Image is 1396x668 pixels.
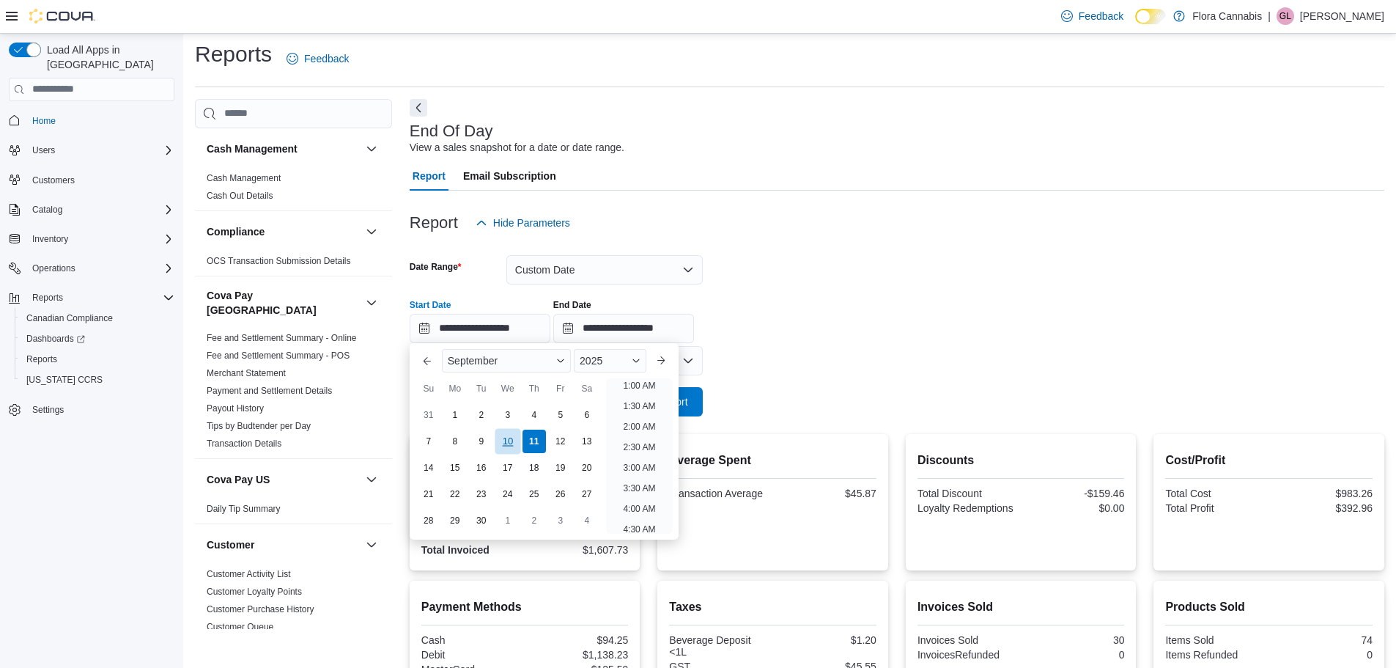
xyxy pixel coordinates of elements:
div: Button. Open the month selector. September is currently selected. [442,349,571,372]
button: Reports [26,289,69,307]
div: day-3 [496,403,520,427]
div: September, 2025 [416,402,600,534]
a: Customer Queue [207,622,273,632]
div: day-29 [443,509,467,532]
div: day-4 [522,403,546,427]
div: day-2 [522,509,546,532]
button: Next [410,99,427,117]
div: InvoicesRefunded [917,649,1018,661]
button: Home [3,110,180,131]
a: Canadian Compliance [21,309,119,327]
div: Cash [421,634,522,646]
div: 74 [1272,634,1373,646]
li: 1:30 AM [617,397,661,415]
li: 4:30 AM [617,521,661,538]
span: [US_STATE] CCRS [26,374,103,386]
div: We [496,377,520,400]
span: Fee and Settlement Summary - POS [207,350,350,361]
span: Users [26,142,174,159]
div: 0 [1024,649,1124,661]
button: Custom Date [506,255,703,285]
div: Items Sold [1165,634,1266,646]
span: Catalog [26,201,174,219]
a: Reports [21,350,63,368]
div: day-11 [522,430,546,453]
div: Mo [443,377,467,400]
h1: Reports [195,40,272,69]
input: Press the down key to enter a popover containing a calendar. Press the escape key to close the po... [410,314,550,343]
span: Tips by Budtender per Day [207,420,311,432]
a: Customers [26,172,81,189]
div: Beverage Deposit <1L [669,634,769,658]
div: day-8 [443,430,467,453]
span: Hide Parameters [493,216,570,230]
a: Cash Management [207,173,281,183]
span: Washington CCRS [21,371,174,389]
li: 2:00 AM [617,418,661,436]
span: Dashboards [21,330,174,348]
a: Dashboards [15,329,180,349]
label: Date Range [410,261,462,273]
strong: Total Invoiced [421,544,490,556]
h3: Report [410,214,458,232]
div: day-15 [443,456,467,480]
div: Debit [421,649,522,661]
div: day-7 [417,430,440,453]
button: Cova Pay [GEOGRAPHIC_DATA] [363,294,380,312]
button: Compliance [207,224,360,239]
a: Settings [26,401,70,419]
span: GL [1279,7,1291,25]
a: Customer Loyalty Points [207,587,302,597]
div: $983.26 [1272,488,1373,499]
div: day-27 [575,482,599,506]
div: day-21 [417,482,440,506]
div: $45.87 [776,488,876,499]
nav: Complex example [9,104,174,459]
a: Transaction Details [207,438,281,449]
span: Canadian Compliance [21,309,174,327]
div: $0.00 [1024,502,1124,514]
a: Feedback [1055,1,1129,31]
span: Customer Purchase History [207,603,314,615]
button: Customer [207,537,360,552]
div: day-2 [470,403,493,427]
span: 2025 [580,355,602,367]
p: | [1268,7,1271,25]
h2: Invoices Sold [917,598,1125,616]
button: Settings [3,399,180,420]
a: Dashboards [21,330,91,348]
div: day-20 [575,456,599,480]
a: Feedback [281,44,355,73]
span: Operations [32,263,75,274]
li: 4:00 AM [617,500,661,518]
div: day-26 [549,482,572,506]
span: Reports [26,289,174,307]
ul: Time [606,378,673,534]
span: Reports [32,292,63,304]
div: day-17 [496,456,520,480]
img: Cova [29,9,95,23]
span: Dashboards [26,333,85,345]
div: Compliance [195,252,392,276]
span: Daily Tip Summary [207,503,281,515]
div: Customer [195,565,392,659]
label: Start Date [410,299,451,311]
span: Canadian Compliance [26,312,113,324]
div: day-19 [549,456,572,480]
li: 2:30 AM [617,438,661,456]
h2: Average Spent [669,452,876,469]
span: Reports [21,350,174,368]
span: Settings [26,400,174,419]
div: day-25 [522,482,546,506]
div: 30 [1024,634,1124,646]
span: Home [32,115,56,127]
div: Loyalty Redemptions [917,502,1018,514]
div: Invoices Sold [917,634,1018,646]
div: day-3 [549,509,572,532]
button: Cash Management [207,142,360,156]
div: day-1 [496,509,520,532]
h2: Cost/Profit [1165,452,1373,469]
span: Payout History [207,403,264,414]
button: Hide Parameters [470,208,576,238]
